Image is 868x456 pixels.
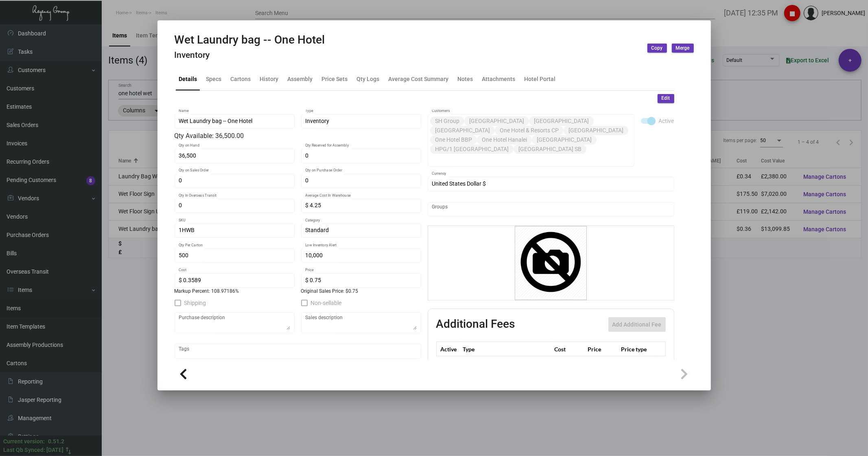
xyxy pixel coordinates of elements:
[260,75,279,83] div: History
[652,45,663,52] span: Copy
[311,298,342,308] span: Non-sellable
[175,50,325,60] h4: Inventory
[514,145,586,154] mat-chip: [GEOGRAPHIC_DATA] SB
[3,446,63,454] div: Last Qb Synced: [DATE]
[3,437,45,446] div: Current version:
[619,342,656,356] th: Price type
[529,116,594,126] mat-chip: [GEOGRAPHIC_DATA]
[206,75,222,83] div: Specs
[175,131,421,141] div: Qty Available: 36,500.00
[288,75,313,83] div: Assembly
[464,116,529,126] mat-chip: [GEOGRAPHIC_DATA]
[612,321,662,328] span: Add Additional Fee
[552,342,586,356] th: Cost
[495,126,564,135] mat-chip: One Hotel & Resorts CP
[458,75,473,83] div: Notes
[676,45,690,52] span: Merge
[647,44,667,53] button: Copy
[231,75,251,83] div: Cartons
[432,206,670,213] input: Add new..
[430,126,495,135] mat-chip: [GEOGRAPHIC_DATA]
[672,44,694,53] button: Merge
[436,317,515,332] h2: Additional Fees
[482,75,516,83] div: Attachments
[322,75,348,83] div: Price Sets
[532,135,597,145] mat-chip: [GEOGRAPHIC_DATA]
[430,145,514,154] mat-chip: HPG/1 [GEOGRAPHIC_DATA]
[586,342,619,356] th: Price
[436,342,461,356] th: Active
[564,126,628,135] mat-chip: [GEOGRAPHIC_DATA]
[430,135,477,145] mat-chip: One Hotel BBP
[658,94,674,103] button: Edit
[432,156,630,162] input: Add new..
[430,116,464,126] mat-chip: SH Group
[461,342,552,356] th: Type
[477,135,532,145] mat-chip: One Hotel Hanalei
[662,95,670,102] span: Edit
[179,75,197,83] div: Details
[525,75,556,83] div: Hotel Portal
[608,317,666,332] button: Add Additional Fee
[357,75,380,83] div: Qty Logs
[659,116,674,126] span: Active
[48,437,64,446] div: 0.51.2
[389,75,449,83] div: Average Cost Summary
[175,33,325,47] h2: Wet Laundry bag -- One Hotel
[184,298,206,308] span: Shipping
